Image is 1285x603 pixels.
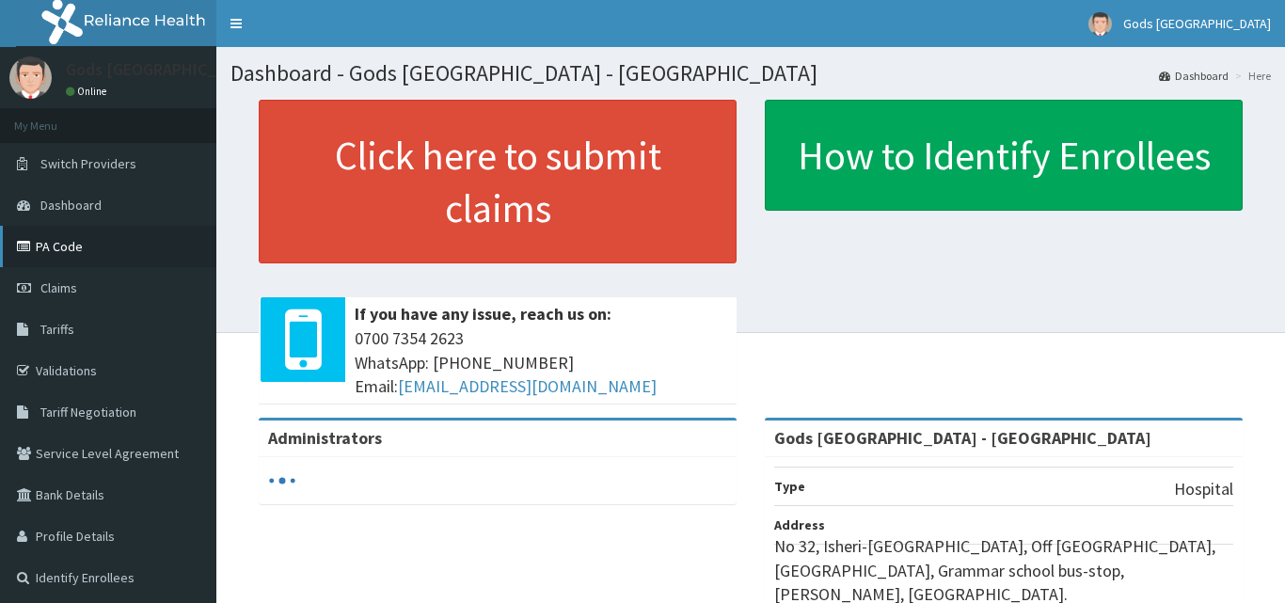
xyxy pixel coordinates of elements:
[259,100,737,263] a: Click here to submit claims
[230,61,1271,86] h1: Dashboard - Gods [GEOGRAPHIC_DATA] - [GEOGRAPHIC_DATA]
[9,56,52,99] img: User Image
[355,303,611,325] b: If you have any issue, reach us on:
[1230,68,1271,84] li: Here
[40,279,77,296] span: Claims
[40,404,136,421] span: Tariff Negotiation
[774,427,1151,449] strong: Gods [GEOGRAPHIC_DATA] - [GEOGRAPHIC_DATA]
[1088,12,1112,36] img: User Image
[40,197,102,214] span: Dashboard
[355,326,727,399] span: 0700 7354 2623 WhatsApp: [PHONE_NUMBER] Email:
[398,375,657,397] a: [EMAIL_ADDRESS][DOMAIN_NAME]
[66,85,111,98] a: Online
[40,321,74,338] span: Tariffs
[765,100,1243,211] a: How to Identify Enrollees
[774,478,805,495] b: Type
[40,155,136,172] span: Switch Providers
[268,467,296,495] svg: audio-loading
[774,516,825,533] b: Address
[1159,68,1229,84] a: Dashboard
[1174,477,1233,501] p: Hospital
[1123,15,1271,32] span: Gods [GEOGRAPHIC_DATA]
[66,61,262,78] p: Gods [GEOGRAPHIC_DATA]
[268,427,382,449] b: Administrators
